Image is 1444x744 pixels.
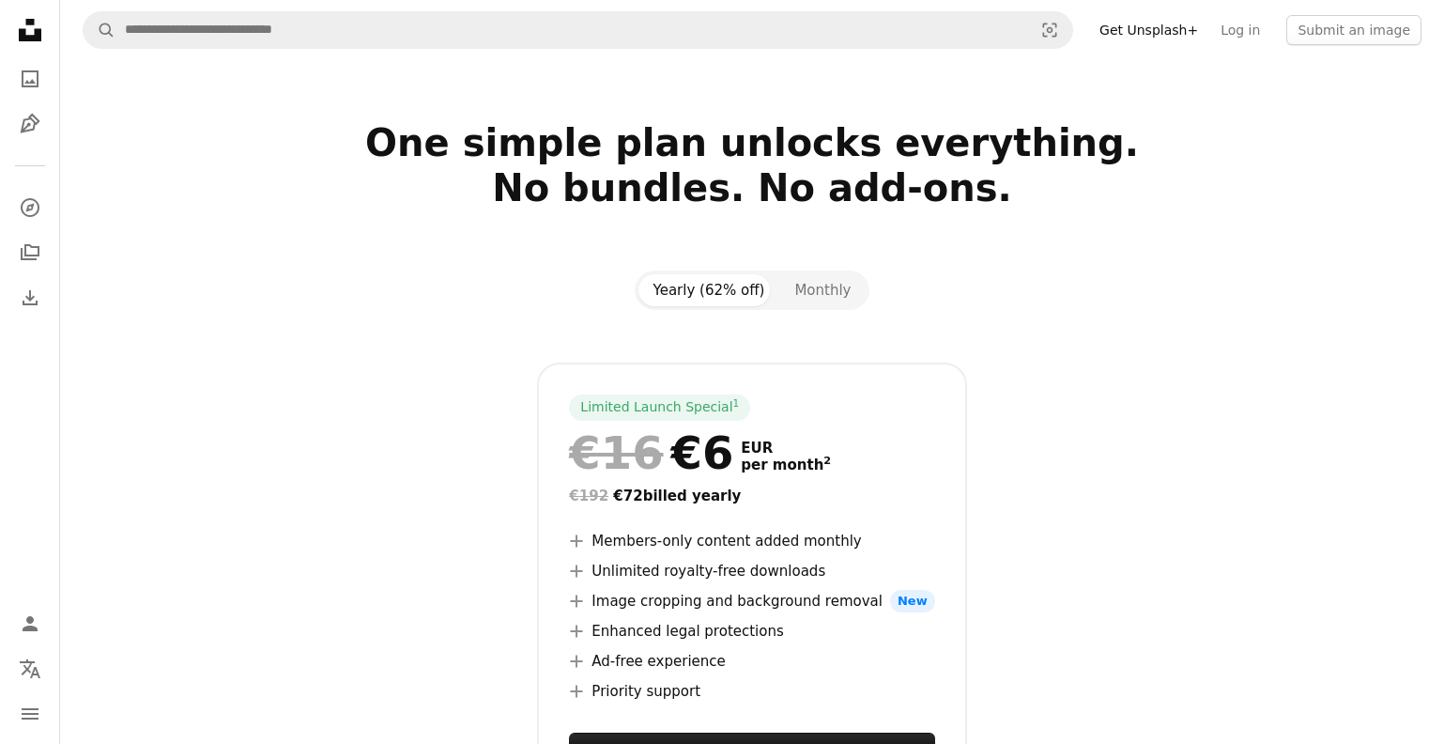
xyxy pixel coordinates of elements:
a: Home — Unsplash [11,11,49,53]
li: Priority support [569,680,934,703]
li: Members-only content added monthly [569,530,934,552]
div: Limited Launch Special [569,395,750,421]
a: Explore [11,189,49,226]
a: Log in / Sign up [11,605,49,643]
button: Submit an image [1286,15,1421,45]
li: Ad-free experience [569,650,934,673]
a: Illustrations [11,105,49,143]
li: Enhanced legal protections [569,620,934,643]
span: per month [741,457,831,473]
sup: 1 [733,397,740,409]
h2: One simple plan unlocks everything. No bundles. No add-ons. [144,120,1360,256]
a: 1 [730,398,744,417]
a: Photos [11,60,49,98]
a: 2 [820,457,835,473]
button: Monthly [779,274,866,306]
span: €192 [569,488,608,504]
a: Log in [1209,15,1271,45]
li: Image cropping and background removal [569,590,934,612]
span: €16 [569,428,663,477]
span: New [890,590,935,612]
li: Unlimited royalty-free downloads [569,560,934,582]
button: Menu [11,695,49,733]
form: Find visuals sitewide [83,11,1073,49]
a: Collections [11,234,49,271]
div: €72 billed yearly [569,485,934,507]
button: Yearly (62% off) [638,274,780,306]
a: Get Unsplash+ [1088,15,1209,45]
span: EUR [741,440,831,457]
button: Search Unsplash [84,12,115,48]
div: €6 [569,428,733,477]
sup: 2 [823,455,831,467]
button: Visual search [1027,12,1072,48]
a: Download History [11,279,49,317]
button: Language [11,650,49,688]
